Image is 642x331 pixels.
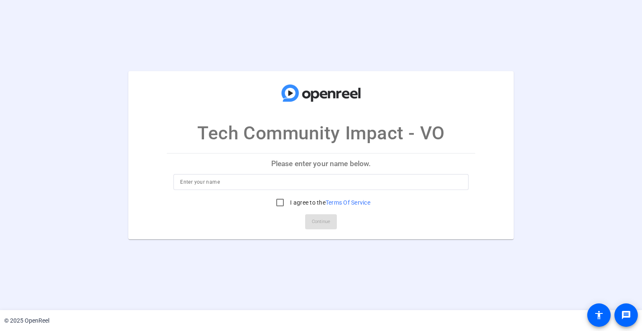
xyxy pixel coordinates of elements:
p: Tech Community Impact - VO [197,119,444,147]
a: Terms Of Service [326,199,370,206]
mat-icon: message [621,310,631,320]
mat-icon: accessibility [594,310,604,320]
p: Please enter your name below. [167,154,475,174]
img: company-logo [279,79,363,107]
input: Enter your name [180,177,461,187]
div: © 2025 OpenReel [4,316,49,325]
label: I agree to the [288,198,370,207]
